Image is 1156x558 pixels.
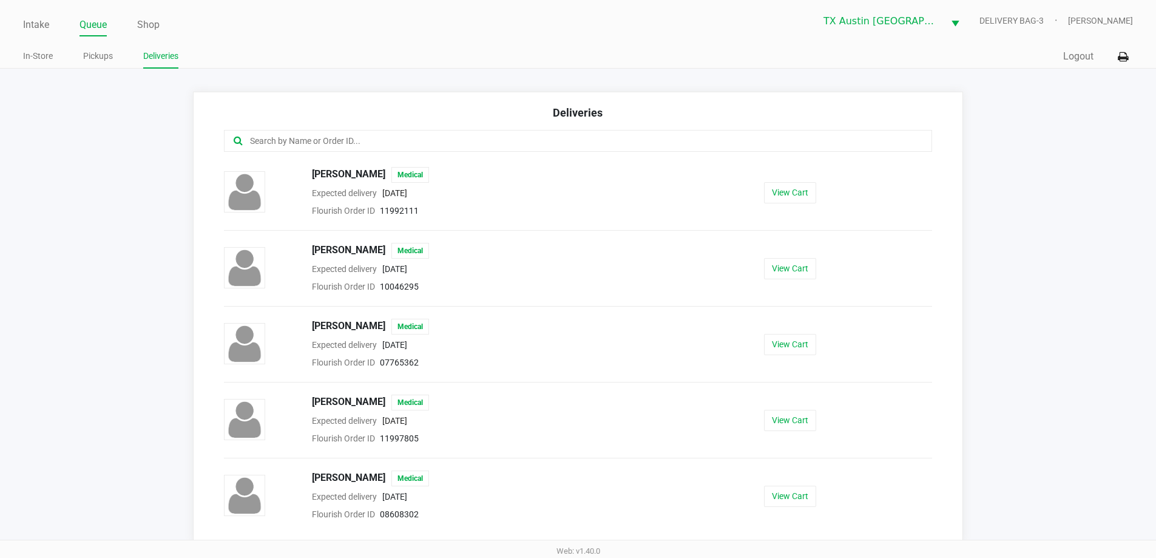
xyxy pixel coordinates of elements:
span: [DATE] [382,340,407,350]
span: 10046295 [380,282,419,291]
span: DELIVERY BAG-3 [979,15,1068,27]
span: Medical [391,471,429,486]
a: Queue [79,16,107,33]
span: TX Austin [GEOGRAPHIC_DATA] [823,14,936,29]
a: Pickups [83,49,113,64]
span: [PERSON_NAME] [312,395,385,410]
span: Expected delivery [312,492,377,502]
span: 08608302 [380,509,419,519]
span: Medical [391,243,429,259]
button: Select [944,7,967,35]
a: Intake [23,16,49,33]
span: Flourish Order ID [312,434,375,443]
span: Expected delivery [312,264,377,274]
span: [DATE] [382,188,407,198]
span: [DATE] [382,492,407,502]
span: Medical [391,395,429,410]
span: Flourish Order ID [312,358,375,367]
button: Logout [1063,49,1093,64]
button: View Cart [764,410,816,431]
span: 11997805 [380,434,419,443]
span: Flourish Order ID [312,282,375,291]
button: View Cart [764,486,816,507]
span: Flourish Order ID [312,206,375,216]
span: Deliveries [553,106,603,119]
span: [PERSON_NAME] [312,167,385,183]
span: [PERSON_NAME] [312,471,385,486]
span: [PERSON_NAME] [312,319,385,335]
span: 07765362 [380,358,419,367]
a: Deliveries [143,49,178,64]
a: In-Store [23,49,53,64]
span: [PERSON_NAME] [1068,15,1133,27]
span: 11992111 [380,206,419,216]
span: [PERSON_NAME] [312,243,385,259]
button: View Cart [764,334,816,355]
span: Web: v1.40.0 [556,546,600,556]
input: Search by Name or Order ID... [249,134,869,148]
button: View Cart [764,258,816,279]
span: Expected delivery [312,188,377,198]
button: View Cart [764,182,816,203]
span: [DATE] [382,264,407,274]
span: Medical [391,319,429,335]
span: Flourish Order ID [312,509,375,519]
span: Expected delivery [312,340,377,350]
a: Shop [137,16,160,33]
span: [DATE] [382,416,407,426]
span: Medical [391,167,429,183]
span: Expected delivery [312,416,377,426]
